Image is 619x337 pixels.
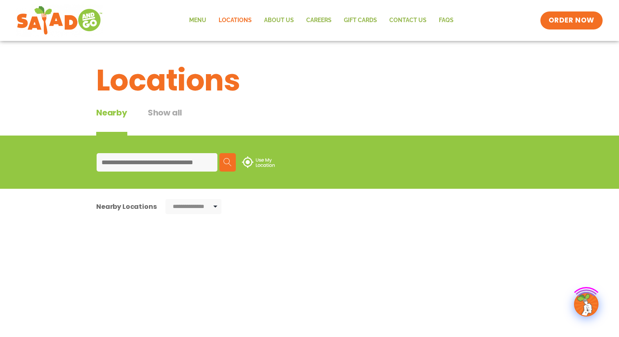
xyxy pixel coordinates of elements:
a: Menu [183,11,212,30]
button: Show all [148,106,182,136]
img: use-location.svg [242,156,275,168]
h1: Locations [96,58,523,102]
a: Locations [212,11,258,30]
nav: Menu [183,11,460,30]
a: GIFT CARDS [338,11,383,30]
div: Nearby [96,106,127,136]
a: Careers [300,11,338,30]
a: FAQs [433,11,460,30]
a: Contact Us [383,11,433,30]
div: Nearby Locations [96,201,156,212]
a: ORDER NOW [540,11,603,29]
img: search.svg [224,158,232,166]
img: new-SAG-logo-768×292 [16,4,103,37]
a: About Us [258,11,300,30]
div: Tabbed content [96,106,203,136]
span: ORDER NOW [549,16,594,25]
